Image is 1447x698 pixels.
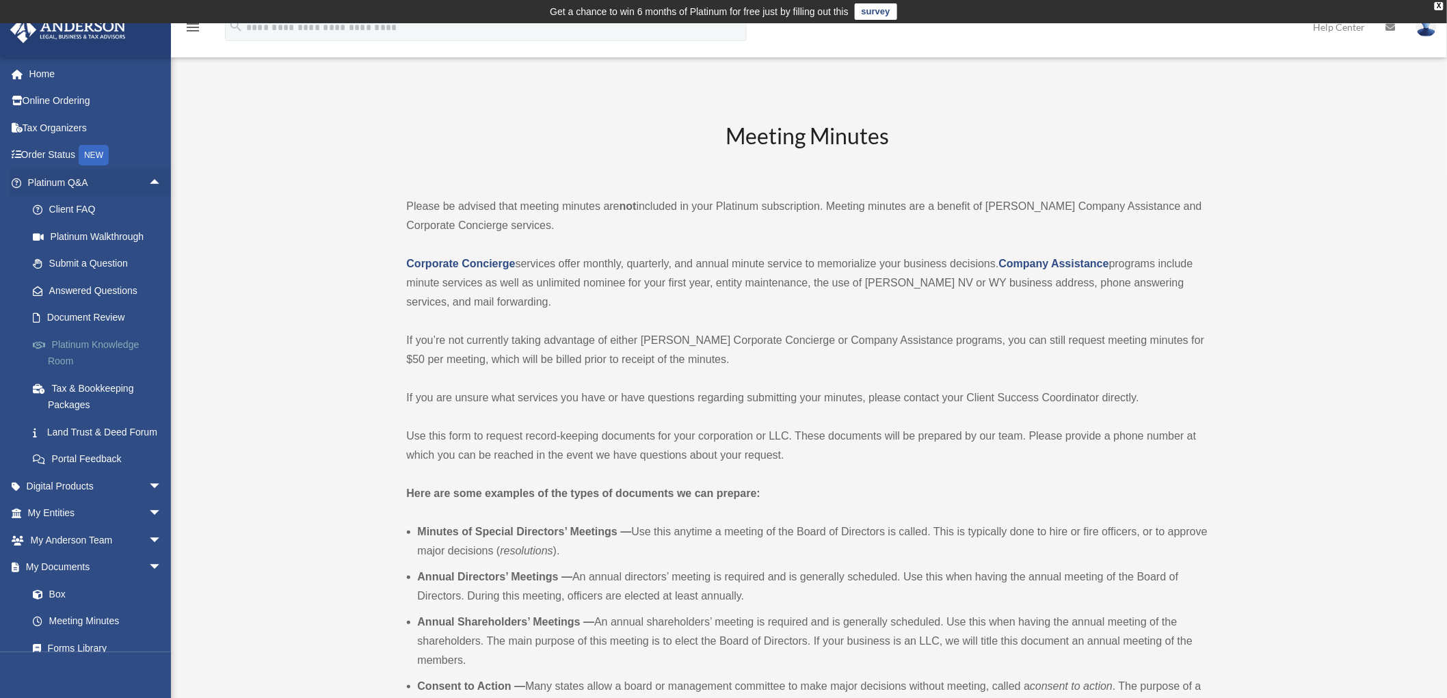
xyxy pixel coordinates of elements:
b: Annual Shareholders’ Meetings — [418,616,595,628]
a: Forms Library [19,634,183,662]
strong: not [620,200,637,212]
p: services offer monthly, quarterly, and annual minute service to memorialize your business decisio... [407,254,1208,312]
a: Tax Organizers [10,114,183,142]
a: menu [185,24,201,36]
li: An annual directors’ meeting is required and is generally scheduled. Use this when having the ann... [418,567,1208,606]
a: My Anderson Teamarrow_drop_down [10,526,183,554]
span: arrow_drop_down [148,526,176,554]
img: Anderson Advisors Platinum Portal [6,16,130,43]
a: Submit a Question [19,250,183,278]
a: Company Assistance [999,258,1109,269]
a: Platinum Walkthrough [19,223,183,250]
em: consent to [1030,680,1080,692]
i: menu [185,19,201,36]
a: Online Ordering [10,88,183,115]
img: User Pic [1416,17,1437,37]
span: arrow_drop_down [148,500,176,528]
a: Portal Feedback [19,446,183,473]
i: search [228,18,243,33]
a: Platinum Q&Aarrow_drop_up [10,169,183,196]
a: Platinum Knowledge Room [19,331,183,375]
span: arrow_drop_down [148,554,176,582]
a: Digital Productsarrow_drop_down [10,472,183,500]
a: My Entitiesarrow_drop_down [10,500,183,527]
h2: Meeting Minutes [407,121,1208,178]
em: resolutions [500,545,553,556]
span: arrow_drop_up [148,169,176,197]
a: Order StatusNEW [10,142,183,170]
p: If you are unsure what services you have or have questions regarding submitting your minutes, ple... [407,388,1208,407]
em: action [1084,680,1113,692]
li: An annual shareholders’ meeting is required and is generally scheduled. Use this when having the ... [418,613,1208,670]
p: If you’re not currently taking advantage of either [PERSON_NAME] Corporate Concierge or Company A... [407,331,1208,369]
a: survey [855,3,897,20]
p: Use this form to request record-keeping documents for your corporation or LLC. These documents wi... [407,427,1208,465]
a: Meeting Minutes [19,608,176,635]
span: arrow_drop_down [148,472,176,500]
p: Please be advised that meeting minutes are included in your Platinum subscription. Meeting minute... [407,197,1208,235]
a: Corporate Concierge [407,258,516,269]
li: Use this anytime a meeting of the Board of Directors is called. This is typically done to hire or... [418,522,1208,561]
b: Minutes of Special Directors’ Meetings — [418,526,632,537]
div: close [1435,2,1444,10]
a: Document Review [19,304,183,332]
a: Tax & Bookkeeping Packages [19,375,183,418]
a: Home [10,60,183,88]
b: Consent to Action — [418,680,526,692]
a: Client FAQ [19,196,183,224]
div: Get a chance to win 6 months of Platinum for free just by filling out this [550,3,849,20]
div: NEW [79,145,109,165]
b: Annual Directors’ Meetings — [418,571,573,582]
strong: Here are some examples of the types of documents we can prepare: [407,487,761,499]
a: Box [19,580,183,608]
a: Land Trust & Deed Forum [19,418,183,446]
a: Answered Questions [19,277,183,304]
a: My Documentsarrow_drop_down [10,554,183,581]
